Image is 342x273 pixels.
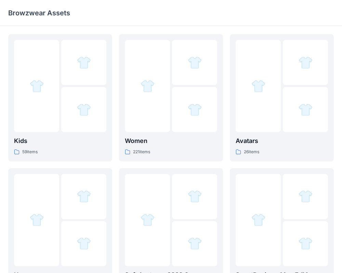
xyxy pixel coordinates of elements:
[236,136,328,146] p: Avatars
[188,103,202,117] img: folder 3
[14,136,106,146] p: Kids
[77,56,91,70] img: folder 2
[22,148,38,156] p: 59 items
[299,56,313,70] img: folder 2
[230,34,334,161] a: folder 1folder 2folder 3Avatars26items
[30,213,44,227] img: folder 1
[8,8,70,18] p: Browzwear Assets
[251,213,265,227] img: folder 1
[141,213,155,227] img: folder 1
[299,189,313,203] img: folder 2
[141,79,155,93] img: folder 1
[188,56,202,70] img: folder 2
[299,103,313,117] img: folder 3
[188,189,202,203] img: folder 2
[8,34,112,161] a: folder 1folder 2folder 3Kids59items
[244,148,259,156] p: 26 items
[119,34,223,161] a: folder 1folder 2folder 3Women221items
[125,136,217,146] p: Women
[77,103,91,117] img: folder 3
[77,189,91,203] img: folder 2
[77,236,91,250] img: folder 3
[251,79,265,93] img: folder 1
[133,148,150,156] p: 221 items
[299,236,313,250] img: folder 3
[30,79,44,93] img: folder 1
[188,236,202,250] img: folder 3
